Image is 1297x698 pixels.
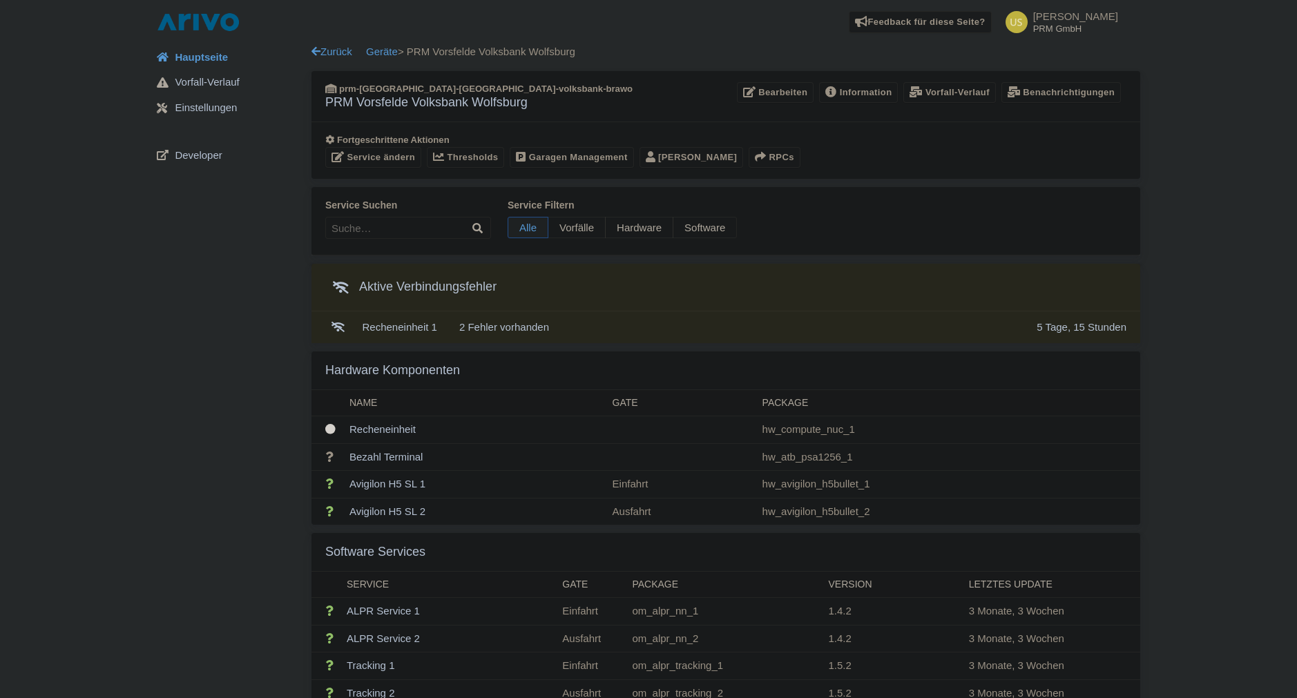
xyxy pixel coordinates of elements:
[737,82,814,104] a: Bearbeiten
[1033,10,1118,22] span: [PERSON_NAME]
[757,471,1140,498] td: hw_avigilon_h5bullet_1
[673,217,737,238] span: Software
[344,416,607,444] td: Recheneinheit
[829,659,852,671] span: 1.5.2
[823,572,963,598] th: Version
[963,572,1113,598] th: Letztes Update
[757,443,1140,471] td: hw_atb_psa1256_1
[146,44,311,70] a: Hauptseite
[344,390,607,416] th: Name
[903,82,995,104] a: Vorfall-Verlauf
[341,652,557,680] td: Tracking 1
[1033,24,1118,33] small: PRM GmbH
[341,598,557,626] td: ALPR Service 1
[849,11,992,33] a: Feedback für diese Seite?
[311,44,1140,60] div: > PRM Vorsfelde Volksbank Wolfsburg
[749,147,800,168] button: RPCs
[325,95,633,110] h3: PRM Vorsfelde Volksbank Wolfsburg
[963,598,1113,626] td: 3 Monate, 3 Wochen
[357,311,443,343] td: Recheneinheit 1
[325,363,460,378] h3: Hardware Komponenten
[626,625,823,652] td: om_alpr_nn_2
[146,142,311,168] a: Developer
[325,198,491,213] label: Service suchen
[339,84,633,94] span: prm-[GEOGRAPHIC_DATA]-[GEOGRAPHIC_DATA]-volksbank-brawo
[829,605,852,617] span: 1.4.2
[510,147,633,168] a: Garagen Management
[344,443,607,471] td: Bezahl Terminal
[626,598,823,626] td: om_alpr_nn_1
[154,11,242,33] img: logo
[607,471,757,498] td: Einfahrt
[997,11,1118,33] a: [PERSON_NAME] PRM GmbH
[605,217,673,238] span: Hardware
[311,46,352,57] a: Zurück
[344,471,607,498] td: Avigilon H5 SL 1
[337,135,450,145] span: Fortgeschrittene Aktionen
[557,572,626,598] th: Gate
[175,100,237,116] span: Einstellungen
[557,625,626,652] td: Ausfahrt
[607,390,757,416] th: Gate
[508,198,737,213] label: Service filtern
[459,321,549,333] span: 2 Fehler vorhanden
[175,148,222,164] span: Developer
[344,498,607,525] td: Avigilon H5 SL 2
[626,652,823,680] td: om_alpr_tracking_1
[146,95,311,122] a: Einstellungen
[175,50,228,66] span: Hauptseite
[175,75,239,90] span: Vorfall-Verlauf
[607,498,757,525] td: Ausfahrt
[341,572,557,598] th: Service
[325,147,421,168] a: Service ändern
[757,390,1140,416] th: Package
[557,652,626,680] td: Einfahrt
[548,217,606,238] span: Vorfälle
[963,652,1113,680] td: 3 Monate, 3 Wochen
[1001,82,1121,104] a: Benachrichtigungen
[757,498,1140,525] td: hw_avigilon_h5bullet_2
[640,147,744,168] a: [PERSON_NAME]
[819,82,898,104] a: Information
[427,147,504,168] a: Thresholds
[341,625,557,652] td: ALPR Service 2
[325,275,497,300] h3: Aktive Verbindungsfehler
[963,625,1113,652] td: 3 Monate, 3 Wochen
[557,598,626,626] td: Einfahrt
[626,572,823,598] th: Package
[1031,311,1140,343] td: 5 Tage, 15 Stunden
[146,70,311,96] a: Vorfall-Verlauf
[508,217,548,238] span: Alle
[325,545,425,560] h3: Software Services
[829,632,852,644] span: 1.4.2
[757,416,1140,444] td: hw_compute_nuc_1
[366,46,398,57] a: Geräte
[325,217,491,239] input: Suche…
